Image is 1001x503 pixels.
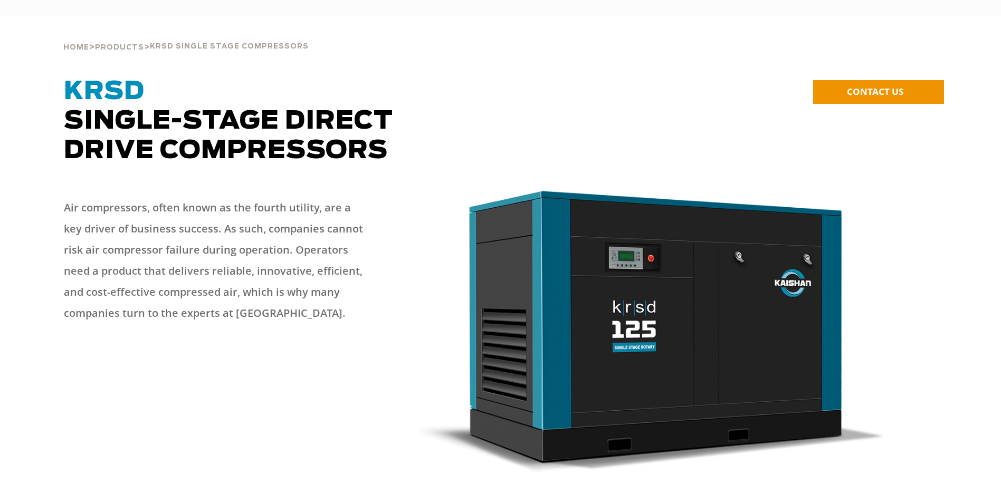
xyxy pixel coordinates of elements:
div: > > [63,16,309,56]
span: Home [63,44,89,51]
a: CONTACT US [813,80,944,104]
a: Home [63,42,89,52]
p: Air compressors, often known as the fourth utility, are a key driver of business success. As such... [64,197,370,324]
span: krsd single stage compressors [150,43,309,50]
img: krsd125 [418,187,886,472]
a: Products [95,42,144,52]
span: Products [95,44,144,51]
span: CONTACT US [847,85,903,98]
span: Single-Stage Direct Drive Compressors [64,79,393,163]
span: KRSD [64,79,145,104]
